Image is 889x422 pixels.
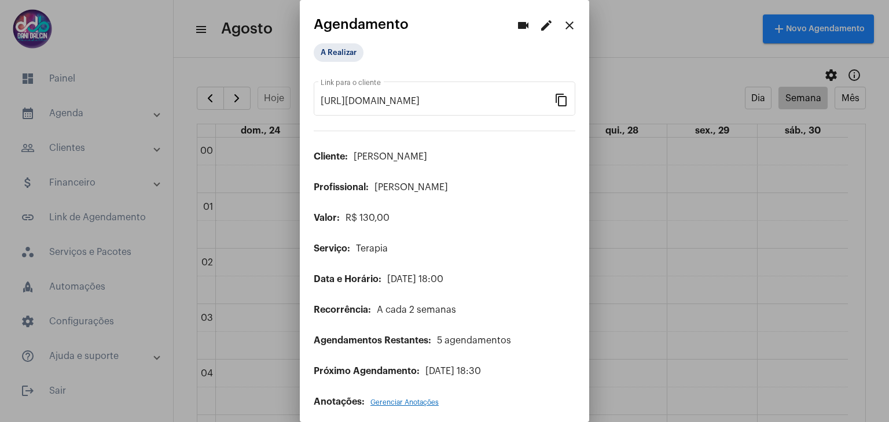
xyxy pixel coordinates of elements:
span: Agendamento [314,17,409,32]
input: Link [321,96,554,106]
span: [DATE] 18:00 [387,275,443,284]
mat-chip: A Realizar [314,43,363,62]
span: A cada 2 semanas [377,305,456,314]
span: Profissional: [314,183,369,192]
mat-icon: close [563,18,576,32]
span: Cliente: [314,152,348,161]
span: Terapia [356,244,388,253]
span: Data e Horário: [314,275,381,284]
span: [PERSON_NAME] [374,183,448,192]
span: Gerenciar Anotações [370,399,439,406]
span: Serviço: [314,244,350,253]
span: R$ 130,00 [346,213,390,223]
span: [DATE] 18:30 [425,367,481,376]
span: Agendamentos Restantes: [314,336,431,345]
span: 5 agendamentos [437,336,511,345]
mat-icon: edit [539,18,553,32]
span: Anotações: [314,397,365,406]
span: Valor: [314,213,340,223]
mat-icon: videocam [516,18,530,32]
span: Recorrência: [314,305,371,314]
span: [PERSON_NAME] [354,152,427,161]
span: Próximo Agendamento: [314,367,420,376]
mat-icon: content_copy [554,92,568,106]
